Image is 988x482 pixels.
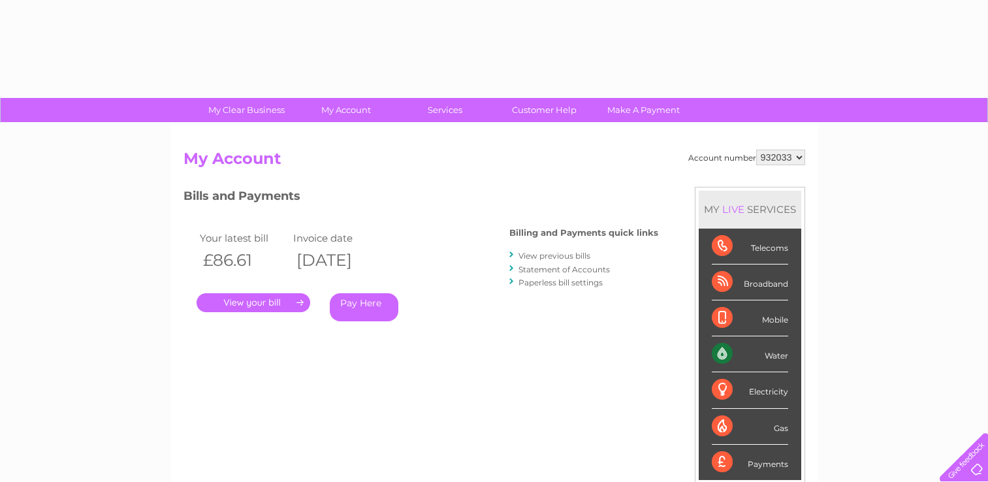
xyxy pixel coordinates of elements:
[688,150,805,165] div: Account number
[518,265,610,274] a: Statement of Accounts
[712,409,788,445] div: Gas
[509,228,658,238] h4: Billing and Payments quick links
[712,300,788,336] div: Mobile
[712,229,788,265] div: Telecoms
[712,372,788,408] div: Electricity
[699,191,801,228] div: MY SERVICES
[490,98,598,122] a: Customer Help
[712,265,788,300] div: Broadband
[197,293,310,312] a: .
[292,98,400,122] a: My Account
[720,203,747,216] div: LIVE
[197,229,291,247] td: Your latest bill
[712,445,788,480] div: Payments
[518,278,603,287] a: Paperless bill settings
[290,247,384,274] th: [DATE]
[391,98,499,122] a: Services
[712,336,788,372] div: Water
[183,187,658,210] h3: Bills and Payments
[330,293,398,321] a: Pay Here
[193,98,300,122] a: My Clear Business
[183,150,805,174] h2: My Account
[518,251,590,261] a: View previous bills
[590,98,697,122] a: Make A Payment
[197,247,291,274] th: £86.61
[290,229,384,247] td: Invoice date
